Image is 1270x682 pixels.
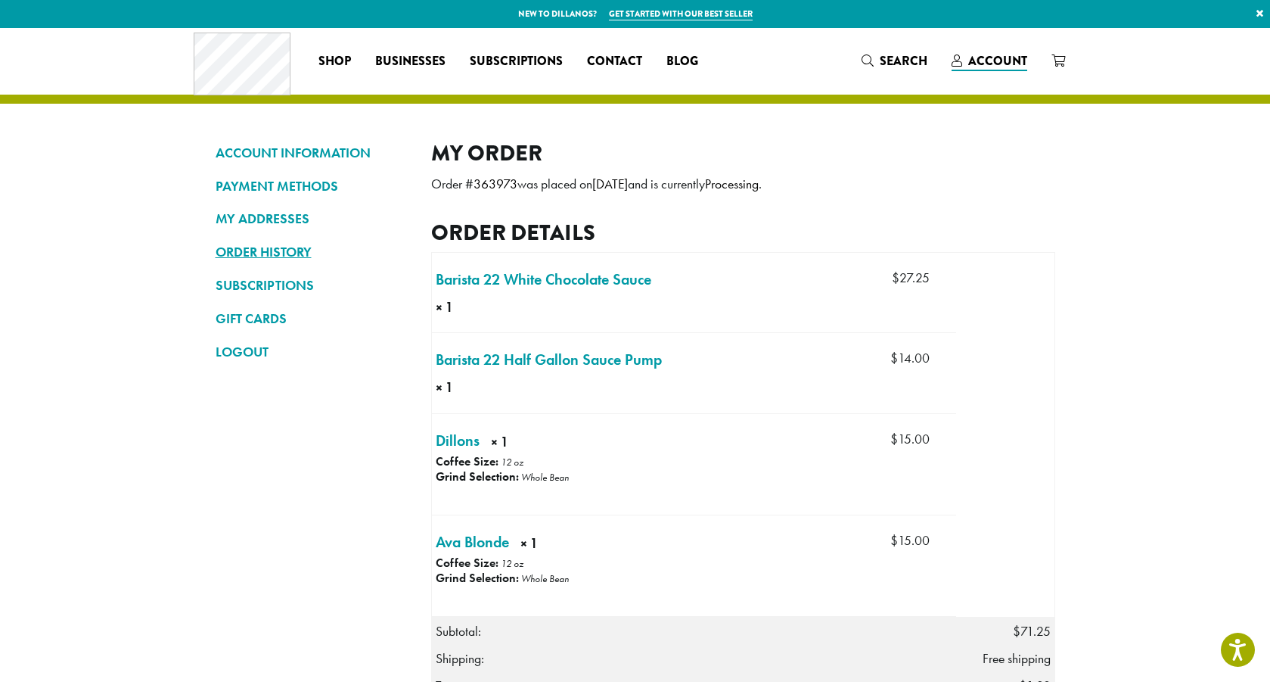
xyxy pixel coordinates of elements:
[216,140,408,166] a: ACCOUNT INFORMATION
[431,172,1055,197] p: Order # was placed on and is currently .
[436,268,651,291] a: Barista 22 White Chocolate Sauce
[521,471,569,484] p: Whole Bean
[968,52,1027,70] span: Account
[318,52,351,71] span: Shop
[470,52,563,71] span: Subscriptions
[436,429,480,452] a: Dillons
[491,432,553,456] strong: × 1
[1013,623,1020,640] span: $
[375,52,446,71] span: Businesses
[592,176,628,192] mark: [DATE]
[431,617,956,645] th: Subtotal:
[216,206,408,232] a: MY ADDRESSES
[892,269,930,286] bdi: 27.25
[890,532,930,549] bdi: 15.00
[501,456,523,469] p: 12 oz
[436,469,519,484] strong: Grind Selection:
[436,531,509,553] a: Ava Blonde
[431,645,956,672] th: Shipping:
[216,173,408,199] a: PAYMENT METHODS
[890,350,930,366] bdi: 14.00
[501,557,523,570] p: 12 oz
[521,572,569,585] p: Whole Bean
[705,176,759,192] mark: Processing
[436,453,498,469] strong: Coffee Size:
[436,297,509,317] strong: × 1
[666,52,698,71] span: Blog
[306,49,363,73] a: Shop
[431,140,1055,167] h2: My Order
[1013,623,1051,640] span: 71.25
[956,645,1054,672] td: Free shipping
[892,269,899,286] span: $
[216,306,408,332] a: GIFT CARDS
[436,378,512,397] strong: × 1
[216,339,408,365] a: LOGOUT
[216,239,408,265] a: ORDER HISTORY
[431,220,1055,246] h2: Order details
[849,48,939,73] a: Search
[587,52,642,71] span: Contact
[890,431,930,447] bdi: 15.00
[880,52,927,70] span: Search
[520,534,591,557] strong: × 1
[609,8,753,20] a: Get started with our best seller
[436,348,662,371] a: Barista 22 Half Gallon Sauce Pump
[474,176,517,192] mark: 363973
[890,431,898,447] span: $
[216,272,408,298] a: SUBSCRIPTIONS
[890,350,898,366] span: $
[436,570,519,586] strong: Grind Selection:
[436,555,498,571] strong: Coffee Size:
[890,532,898,549] span: $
